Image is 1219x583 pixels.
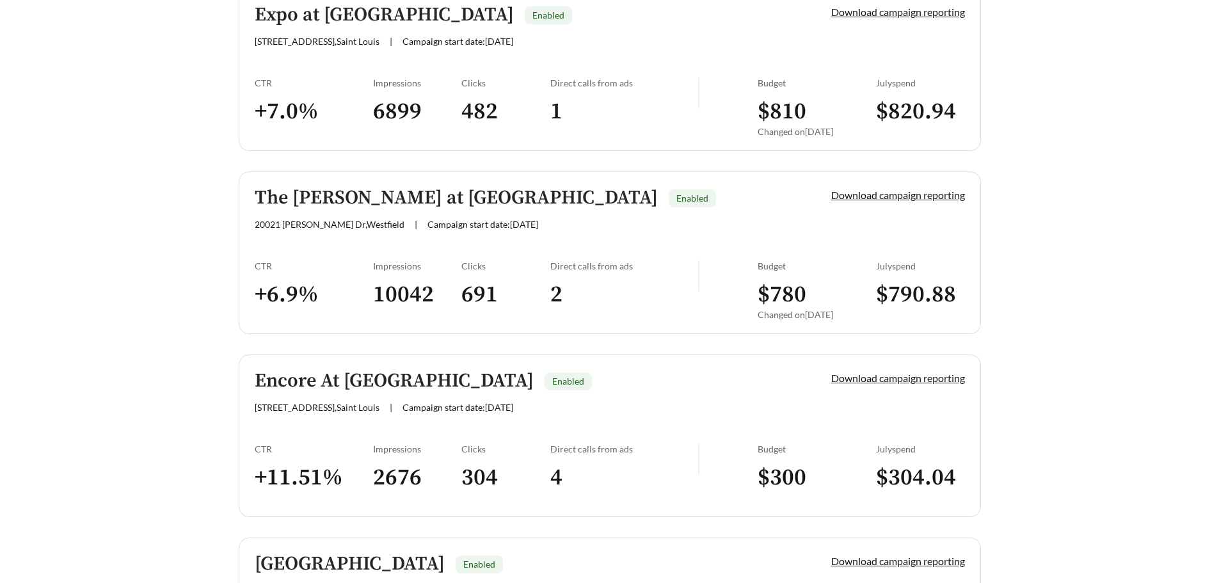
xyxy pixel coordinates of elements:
[876,77,965,88] div: July spend
[550,443,698,454] div: Direct calls from ads
[390,36,392,47] span: |
[461,77,550,88] div: Clicks
[255,463,373,492] h3: + 11.51 %
[255,4,514,26] h5: Expo at [GEOGRAPHIC_DATA]
[550,463,698,492] h3: 4
[373,280,462,309] h3: 10042
[461,97,550,126] h3: 482
[255,402,379,413] span: [STREET_ADDRESS] , Saint Louis
[831,372,965,384] a: Download campaign reporting
[831,189,965,201] a: Download campaign reporting
[758,309,876,320] div: Changed on [DATE]
[255,77,373,88] div: CTR
[758,280,876,309] h3: $ 780
[876,97,965,126] h3: $ 820.94
[373,443,462,454] div: Impressions
[255,371,534,392] h5: Encore At [GEOGRAPHIC_DATA]
[427,219,538,230] span: Campaign start date: [DATE]
[550,260,698,271] div: Direct calls from ads
[876,280,965,309] h3: $ 790.88
[831,555,965,567] a: Download campaign reporting
[373,97,462,126] h3: 6899
[402,402,513,413] span: Campaign start date: [DATE]
[758,463,876,492] h3: $ 300
[239,355,981,517] a: Encore At [GEOGRAPHIC_DATA]Enabled[STREET_ADDRESS],Saint Louis|Campaign start date:[DATE]Download...
[463,559,495,570] span: Enabled
[461,463,550,492] h3: 304
[239,172,981,334] a: The [PERSON_NAME] at [GEOGRAPHIC_DATA]Enabled20021 [PERSON_NAME] Dr,Westfield|Campaign start date...
[758,260,876,271] div: Budget
[255,219,404,230] span: 20021 [PERSON_NAME] Dr , Westfield
[876,463,965,492] h3: $ 304.04
[373,77,462,88] div: Impressions
[550,280,698,309] h3: 2
[255,554,445,575] h5: [GEOGRAPHIC_DATA]
[415,219,417,230] span: |
[698,443,699,474] img: line
[550,77,698,88] div: Direct calls from ads
[698,260,699,291] img: line
[373,260,462,271] div: Impressions
[698,77,699,108] img: line
[255,36,379,47] span: [STREET_ADDRESS] , Saint Louis
[255,260,373,271] div: CTR
[758,126,876,137] div: Changed on [DATE]
[550,97,698,126] h3: 1
[255,280,373,309] h3: + 6.9 %
[255,443,373,454] div: CTR
[831,6,965,18] a: Download campaign reporting
[532,10,564,20] span: Enabled
[461,280,550,309] h3: 691
[402,36,513,47] span: Campaign start date: [DATE]
[876,443,965,454] div: July spend
[461,260,550,271] div: Clicks
[373,463,462,492] h3: 2676
[876,260,965,271] div: July spend
[461,443,550,454] div: Clicks
[552,376,584,387] span: Enabled
[390,402,392,413] span: |
[255,97,373,126] h3: + 7.0 %
[676,193,708,204] span: Enabled
[758,97,876,126] h3: $ 810
[255,188,658,209] h5: The [PERSON_NAME] at [GEOGRAPHIC_DATA]
[758,443,876,454] div: Budget
[758,77,876,88] div: Budget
